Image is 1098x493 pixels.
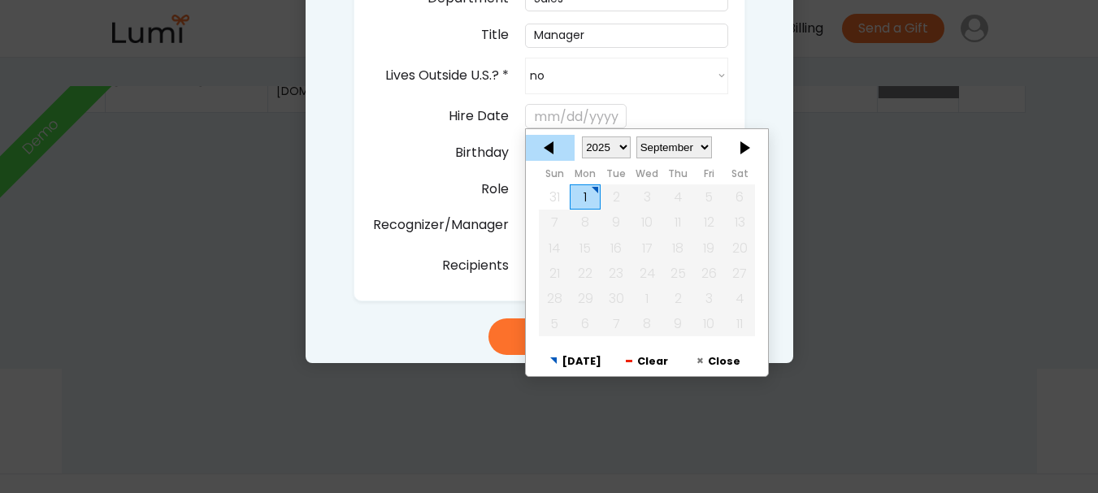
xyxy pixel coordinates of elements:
[455,141,509,165] div: Birthday
[683,347,754,377] button: Close
[693,168,724,184] th: Friday
[631,312,662,337] div: 10/08/2025
[525,104,627,128] input: mm/dd/yyyy
[539,312,570,337] div: 10/05/2025
[570,210,601,236] div: 9/08/2025
[601,286,631,311] div: 9/30/2025
[539,236,570,261] div: 9/14/2025
[631,236,662,261] div: 9/17/2025
[442,254,509,278] div: Recipients
[570,236,601,261] div: 9/15/2025
[570,185,601,210] div: 9/01/2025
[662,261,693,286] div: 9/25/2025
[601,168,631,184] th: Tuesday
[693,185,724,210] div: 9/05/2025
[539,261,570,286] div: 9/21/2025
[693,312,724,337] div: 10/10/2025
[631,286,662,311] div: 10/01/2025
[662,286,693,311] div: 10/02/2025
[662,185,693,210] div: 9/04/2025
[582,137,631,159] select: Select a year
[601,236,631,261] div: 9/16/2025
[539,168,570,184] th: Sunday
[611,347,683,377] button: Clear
[385,64,509,88] div: Lives Outside U.S.? *
[662,168,693,184] th: Thursday
[481,24,509,47] div: Title
[693,286,724,311] div: 10/03/2025
[601,312,631,337] div: 10/07/2025
[449,105,509,128] div: Hire Date
[601,261,631,286] div: 9/23/2025
[481,178,509,201] div: Role
[724,236,755,261] div: 9/20/2025
[693,236,724,261] div: 9/19/2025
[693,210,724,236] div: 9/12/2025
[724,261,755,286] div: 9/27/2025
[662,210,693,236] div: 9/11/2025
[724,312,755,337] div: 10/11/2025
[539,210,570,236] div: 9/07/2025
[539,185,570,210] div: 8/31/2025
[724,168,755,184] th: Saturday
[662,236,693,261] div: 9/18/2025
[570,312,601,337] div: 10/06/2025
[662,312,693,337] div: 10/09/2025
[631,168,662,184] th: Wednesday
[724,210,755,236] div: 9/13/2025
[636,137,712,159] select: Select a month
[601,185,631,210] div: 9/02/2025
[724,185,755,210] div: 9/06/2025
[373,214,509,237] div: Recognizer/Manager
[570,168,601,184] th: Monday
[693,261,724,286] div: 9/26/2025
[570,286,601,311] div: 9/29/2025
[539,286,570,311] div: 9/28/2025
[540,347,611,377] button: [DATE]
[724,286,755,311] div: 10/04/2025
[525,24,728,48] input: Type here...
[631,210,662,236] div: 9/10/2025
[631,261,662,286] div: 9/24/2025
[570,261,601,286] div: 9/22/2025
[601,210,631,236] div: 9/09/2025
[488,318,610,355] button: Save
[631,185,662,210] div: 9/03/2025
